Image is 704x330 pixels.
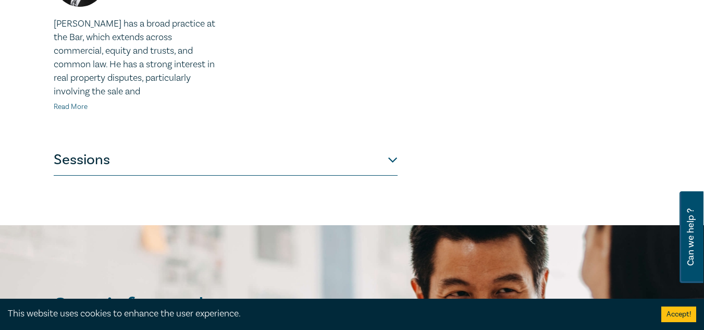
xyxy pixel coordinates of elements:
[54,17,219,99] p: [PERSON_NAME] has a broad practice at the Bar, which extends across commercial, equity and trusts...
[54,293,300,320] h2: Stay informed.
[8,307,646,321] div: This website uses cookies to enhance the user experience.
[661,307,696,322] button: Accept cookies
[54,102,88,112] a: Read More
[54,144,398,176] button: Sessions
[686,198,696,277] span: Can we help ?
